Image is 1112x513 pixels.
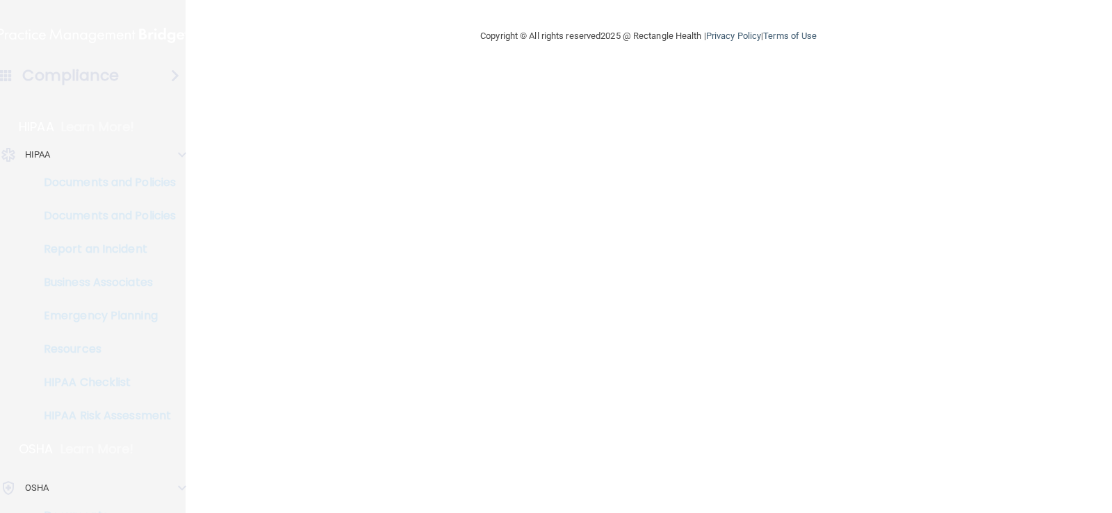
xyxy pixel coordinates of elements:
p: Resources [9,342,199,356]
a: Terms of Use [763,31,817,41]
p: HIPAA [19,119,54,135]
div: Copyright © All rights reserved 2025 @ Rectangle Health | | [395,14,902,58]
p: Learn More! [60,441,134,457]
h4: Compliance [22,66,119,85]
p: Report an Incident [9,242,199,256]
p: Business Associates [9,276,199,289]
a: Privacy Policy [706,31,761,41]
p: HIPAA Risk Assessment [9,409,199,423]
p: Learn More! [61,119,135,135]
p: OSHA [25,480,49,496]
p: OSHA [19,441,54,457]
p: Documents and Policies [9,176,199,190]
p: Emergency Planning [9,309,199,323]
p: HIPAA [25,146,51,163]
p: HIPAA Checklist [9,376,199,389]
p: Documents and Policies [9,209,199,223]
